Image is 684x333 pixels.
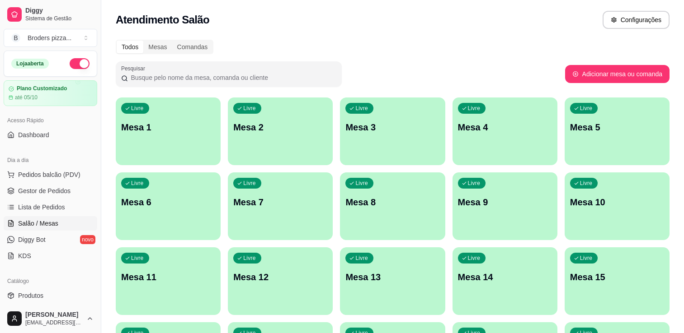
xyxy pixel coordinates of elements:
[121,121,215,134] p: Mesa 1
[18,219,58,228] span: Salão / Mesas
[116,172,221,240] button: LivreMesa 6
[4,216,97,231] a: Salão / Mesas
[116,97,221,165] button: LivreMesa 1
[453,172,557,240] button: LivreMesa 9
[243,105,256,112] p: Livre
[4,80,97,106] a: Plano Customizadoaté 05/10
[128,73,336,82] input: Pesquisar
[580,105,593,112] p: Livre
[11,33,20,42] span: B
[143,41,172,53] div: Mesas
[468,105,481,112] p: Livre
[4,308,97,329] button: [PERSON_NAME][EMAIL_ADDRESS][DOMAIN_NAME]
[18,291,43,300] span: Produtos
[340,247,445,315] button: LivreMesa 13
[355,180,368,187] p: Livre
[243,180,256,187] p: Livre
[233,271,327,283] p: Mesa 12
[131,254,144,262] p: Livre
[468,180,481,187] p: Livre
[570,271,664,283] p: Mesa 15
[340,97,445,165] button: LivreMesa 3
[18,186,71,195] span: Gestor de Pedidos
[4,249,97,263] a: KDS
[565,247,670,315] button: LivreMesa 15
[4,167,97,182] button: Pedidos balcão (PDV)
[25,319,83,326] span: [EMAIL_ADDRESS][DOMAIN_NAME]
[355,254,368,262] p: Livre
[121,196,215,208] p: Mesa 6
[4,153,97,167] div: Dia a dia
[345,271,439,283] p: Mesa 13
[243,254,256,262] p: Livre
[228,172,333,240] button: LivreMesa 7
[18,203,65,212] span: Lista de Pedidos
[28,33,71,42] div: Broders pizza ...
[15,94,38,101] article: até 05/10
[18,251,31,260] span: KDS
[345,121,439,134] p: Mesa 3
[565,65,670,83] button: Adicionar mesa ou comanda
[233,121,327,134] p: Mesa 2
[453,247,557,315] button: LivreMesa 14
[121,271,215,283] p: Mesa 11
[70,58,90,69] button: Alterar Status
[4,4,97,25] a: DiggySistema de Gestão
[18,235,46,244] span: Diggy Bot
[458,196,552,208] p: Mesa 9
[18,130,49,139] span: Dashboard
[355,105,368,112] p: Livre
[345,196,439,208] p: Mesa 8
[4,200,97,214] a: Lista de Pedidos
[580,254,593,262] p: Livre
[4,113,97,128] div: Acesso Rápido
[116,13,209,27] h2: Atendimento Salão
[25,15,94,22] span: Sistema de Gestão
[458,121,552,134] p: Mesa 4
[121,65,148,72] label: Pesquisar
[131,180,144,187] p: Livre
[4,274,97,288] div: Catálogo
[228,97,333,165] button: LivreMesa 2
[172,41,213,53] div: Comandas
[458,271,552,283] p: Mesa 14
[340,172,445,240] button: LivreMesa 8
[4,29,97,47] button: Select a team
[25,7,94,15] span: Diggy
[4,128,97,142] a: Dashboard
[468,254,481,262] p: Livre
[228,247,333,315] button: LivreMesa 12
[233,196,327,208] p: Mesa 7
[17,85,67,92] article: Plano Customizado
[4,184,97,198] a: Gestor de Pedidos
[4,288,97,303] a: Produtos
[580,180,593,187] p: Livre
[18,170,80,179] span: Pedidos balcão (PDV)
[25,311,83,319] span: [PERSON_NAME]
[117,41,143,53] div: Todos
[603,11,670,29] button: Configurações
[11,59,49,69] div: Loja aberta
[4,232,97,247] a: Diggy Botnovo
[565,172,670,240] button: LivreMesa 10
[116,247,221,315] button: LivreMesa 11
[570,121,664,134] p: Mesa 5
[565,97,670,165] button: LivreMesa 5
[453,97,557,165] button: LivreMesa 4
[131,105,144,112] p: Livre
[570,196,664,208] p: Mesa 10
